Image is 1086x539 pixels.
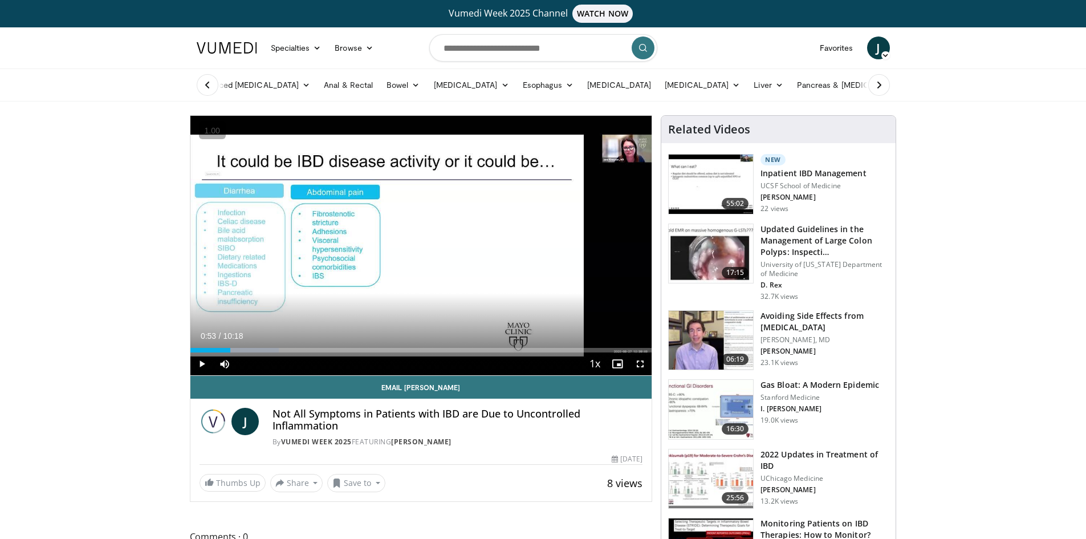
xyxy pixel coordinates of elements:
[760,497,798,506] p: 13.2K views
[606,352,629,375] button: Enable picture-in-picture mode
[760,181,866,191] p: UCSF School of Medicine
[668,224,889,301] a: 17:15 Updated Guidelines in the Management of Large Colon Polyps: Inspecti… University of [US_STA...
[668,123,750,136] h4: Related Videos
[201,331,216,341] span: 0:53
[669,380,753,439] img: 480ec31d-e3c1-475b-8289-0a0659db689a.150x105_q85_crop-smart_upscale.jpg
[668,310,889,371] a: 06:19 Avoiding Side Effects from [MEDICAL_DATA] [PERSON_NAME], MD [PERSON_NAME] 23.1K views
[516,74,581,96] a: Esophagus
[264,37,328,59] a: Specialties
[281,437,352,447] a: Vumedi Week 2025
[760,335,889,345] p: [PERSON_NAME], MD
[760,393,879,402] p: Stanford Medicine
[317,74,380,96] a: Anal & Rectal
[760,474,889,483] p: UChicago Medicine
[190,116,652,376] video-js: Video Player
[190,74,318,96] a: Advanced [MEDICAL_DATA]
[190,352,213,375] button: Play
[722,267,749,278] span: 17:15
[270,474,323,492] button: Share
[747,74,790,96] a: Liver
[760,292,798,301] p: 32.7K views
[867,37,890,59] a: J
[200,474,266,492] a: Thumbs Up
[722,423,749,435] span: 16:30
[760,168,866,179] h3: Inpatient IBD Management
[429,34,657,62] input: Search topics, interventions
[760,449,889,472] h3: 2022 Updates in Treatment of IBD
[760,485,889,495] p: [PERSON_NAME]
[668,379,889,440] a: 16:30 Gas Bloat: A Modern Epidemic Stanford Medicine I. [PERSON_NAME] 19.0K views
[760,404,879,414] p: I. [PERSON_NAME]
[391,437,452,447] a: [PERSON_NAME]
[760,204,788,213] p: 22 views
[760,347,889,356] p: [PERSON_NAME]
[190,348,652,352] div: Progress Bar
[583,352,606,375] button: Playback Rate
[572,5,633,23] span: WATCH NOW
[197,42,257,54] img: VuMedi Logo
[760,154,786,165] p: New
[760,416,798,425] p: 19.0K views
[813,37,860,59] a: Favorites
[722,492,749,504] span: 25:56
[198,5,888,23] a: Vumedi Week 2025 ChannelWATCH NOW
[760,281,889,290] p: D. Rex
[223,331,243,341] span: 10:18
[327,474,385,492] button: Save to
[612,454,642,464] div: [DATE]
[658,74,747,96] a: [MEDICAL_DATA]
[790,74,924,96] a: Pancreas & [MEDICAL_DATA]
[760,193,866,202] p: [PERSON_NAME]
[380,74,426,96] a: Bowel
[669,311,753,370] img: 6f9900f7-f6e7-4fd7-bcbb-2a1dc7b7d476.150x105_q85_crop-smart_upscale.jpg
[760,224,889,258] h3: Updated Guidelines in the Management of Large Colon Polyps: Inspecti…
[231,408,259,435] a: J
[272,437,643,447] div: By FEATURING
[722,198,749,209] span: 55:02
[219,331,221,341] span: /
[760,260,889,278] p: University of [US_STATE] Department of Medicine
[669,155,753,214] img: 44f1a57b-9412-4430-9cd1-069add0e2bb0.150x105_q85_crop-smart_upscale.jpg
[272,408,643,432] h4: Not All Symptoms in Patients with IBD are Due to Uncontrolled Inflammation
[200,408,227,435] img: Vumedi Week 2025
[607,476,642,490] span: 8 views
[722,354,749,365] span: 06:19
[213,352,236,375] button: Mute
[580,74,658,96] a: [MEDICAL_DATA]
[427,74,516,96] a: [MEDICAL_DATA]
[328,37,380,59] a: Browse
[668,154,889,214] a: 55:02 New Inpatient IBD Management UCSF School of Medicine [PERSON_NAME] 22 views
[190,376,652,399] a: Email [PERSON_NAME]
[760,358,798,367] p: 23.1K views
[669,224,753,283] img: dfcfcb0d-b871-4e1a-9f0c-9f64970f7dd8.150x105_q85_crop-smart_upscale.jpg
[760,379,879,391] h3: Gas Bloat: A Modern Epidemic
[629,352,652,375] button: Fullscreen
[669,449,753,509] img: 9393c547-9b5d-4ed4-b79d-9c9e6c9be491.150x105_q85_crop-smart_upscale.jpg
[760,310,889,333] h3: Avoiding Side Effects from [MEDICAL_DATA]
[668,449,889,509] a: 25:56 2022 Updates in Treatment of IBD UChicago Medicine [PERSON_NAME] 13.2K views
